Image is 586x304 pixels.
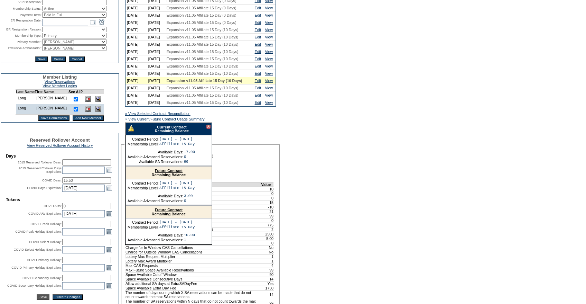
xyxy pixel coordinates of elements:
[167,64,239,68] span: Expansion v11.05 Affiliate 15 Day (10 Days)
[261,187,274,191] td: 10
[2,27,41,32] td: ER Resignation Reason:
[261,277,274,281] td: 14
[105,184,113,192] a: Open the calendar popup.
[73,115,104,121] input: Add New Member
[126,206,212,218] div: Remaining Balance
[147,99,165,106] td: [DATE]
[125,111,190,116] a: » View Selected Contract Reconciliation
[147,34,165,41] td: [DATE]
[6,197,114,202] td: Tokens
[128,238,183,242] td: Available Advanced Reservations:
[125,259,261,263] td: Lottery Max Award Multiplier
[147,77,165,84] td: [DATE]
[159,142,195,146] td: Affiliate 15 Day
[261,272,274,277] td: 90
[27,143,93,147] a: View Reserved Rollover Account History
[265,86,273,90] a: View
[147,12,165,19] td: [DATE]
[265,42,273,46] a: View
[125,63,147,70] td: [DATE]
[30,222,62,226] label: COVID Peak Holiday:
[128,186,159,190] td: Membership Level:
[255,93,261,97] a: Edit
[261,236,274,241] td: 5.00
[125,268,261,272] td: Max Future Space Available Reservations
[2,45,41,51] td: Exclusive Ambassador:
[159,220,195,224] td: [DATE] - [DATE]
[167,86,239,90] span: Expansion v11.05 Affiliate 15 Day (10 Days)
[147,19,165,26] td: [DATE]
[147,92,165,99] td: [DATE]
[147,26,165,34] td: [DATE]
[261,227,274,232] td: 2
[125,272,261,277] td: Space Available Cutoff Window
[43,84,77,88] a: View Member Logins
[159,186,195,190] td: Affiliate 15 Day
[261,209,274,214] td: 21
[98,18,105,26] a: Open the time view popup.
[128,199,183,203] td: Available Advanced Reservations:
[147,84,165,92] td: [DATE]
[125,26,147,34] td: [DATE]
[35,90,68,94] td: First Name
[2,6,41,11] td: Membership Status:
[184,199,193,203] td: 0
[159,225,195,229] td: Affiliate 15 Day
[95,106,101,112] img: View Dashboard
[42,179,62,182] label: COVID Days:
[167,79,242,83] span: Expansion v11.05 Affiliate 15 Day (10 Days)
[128,194,183,198] td: Available Days:
[125,70,147,77] td: [DATE]
[184,238,195,242] td: 1
[261,191,274,196] td: 0
[6,154,114,159] td: Days
[105,282,113,289] a: Open the calendar popup.
[125,254,261,259] td: Lottery Max Request Multiplier
[261,263,274,268] td: 4
[27,258,62,262] label: COVID Primary Holiday:
[2,18,41,26] td: ER Resignation Date:
[125,48,147,55] td: [DATE]
[261,182,274,187] td: Value
[255,100,261,105] a: Edit
[51,56,66,62] input: Delete
[261,196,274,200] td: 0
[159,137,195,141] td: [DATE] - [DATE]
[16,104,35,115] td: Long
[261,254,274,259] td: 1
[7,284,62,287] label: COVID Secondary Holiday Expiration:
[261,205,274,209] td: -10
[265,79,273,83] a: View
[167,100,239,105] span: Expansion v11.05 Affiliate 15 Day (10 Days)
[167,20,236,25] span: Expansion v11.05 Affiliate 15 Day (0 Days)
[255,50,261,54] a: Edit
[167,50,239,54] span: Expansion v11.05 Affiliate 15 Day (10 Days)
[128,181,159,185] td: Contract Period:
[184,155,195,159] td: 0
[125,5,147,12] td: [DATE]
[167,42,239,46] span: Expansion v11.05 Affiliate 15 Day (10 Days)
[126,167,212,179] div: Remaining Balance
[128,125,134,132] img: There are insufficient days and/or tokens to cover this reservation
[255,20,261,25] a: Edit
[261,290,274,299] td: 14
[265,13,273,17] a: View
[125,290,261,299] td: The number of days during which X SA reservations can be made that do not count towards the max S...
[167,6,236,10] span: Expansion v11.05 Affiliate 15 Day (0 Days)
[261,250,274,254] td: No
[147,5,165,12] td: [DATE]
[125,281,261,286] td: Allow additional SA days at ExtraSADayFee
[147,41,165,48] td: [DATE]
[2,39,41,45] td: Primary Member:
[184,150,195,154] td: -7.00
[265,64,273,68] a: View
[125,41,147,48] td: [DATE]
[147,48,165,55] td: [DATE]
[261,223,274,227] td: 775
[53,294,83,300] button: Discard Changes
[125,92,147,99] td: [DATE]
[184,194,193,198] td: 3.00
[265,6,273,10] a: View
[255,79,261,83] a: Edit
[128,137,159,141] td: Contract Period:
